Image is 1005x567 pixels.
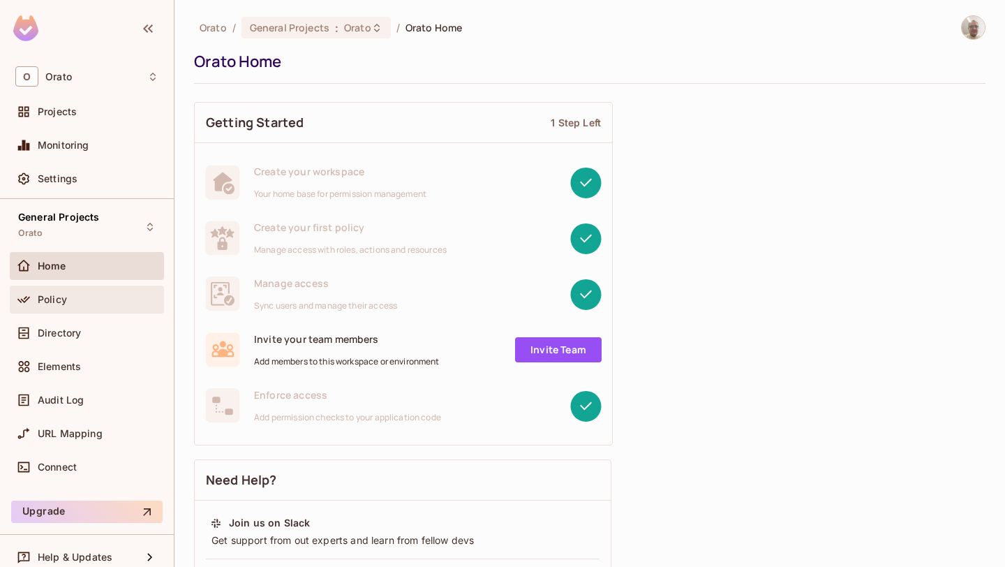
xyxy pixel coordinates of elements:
[18,228,43,239] span: Orato
[254,388,441,402] span: Enforce access
[254,412,441,423] span: Add permission checks to your application code
[254,277,397,290] span: Manage access
[38,106,77,117] span: Projects
[38,260,66,272] span: Home
[232,21,236,34] li: /
[396,21,400,34] li: /
[206,471,277,489] span: Need Help?
[38,294,67,305] span: Policy
[38,552,112,563] span: Help & Updates
[38,462,77,473] span: Connect
[250,21,329,34] span: General Projects
[254,165,426,178] span: Create your workspace
[254,356,440,367] span: Add members to this workspace or environment
[254,221,447,234] span: Create your first policy
[344,21,371,34] span: Orato
[13,15,38,41] img: SReyMgAAAABJRU5ErkJggg==
[200,21,227,34] span: the active workspace
[45,71,72,82] span: Workspace: Orato
[210,533,595,547] div: Get support from out experts and learn from fellow devs
[38,395,84,406] span: Audit Log
[551,116,601,129] div: 1 Step Left
[254,189,426,200] span: Your home base for permission management
[38,173,77,184] span: Settings
[206,114,304,131] span: Getting Started
[229,516,310,530] div: Join us on Slack
[38,140,89,151] span: Monitoring
[18,212,99,223] span: General Projects
[38,428,103,439] span: URL Mapping
[15,66,38,87] span: O
[194,51,978,72] div: Orato Home
[254,244,447,256] span: Manage access with roles, actions and resources
[962,16,985,39] img: Luis Andres Fonseca Gomez
[254,300,397,311] span: Sync users and manage their access
[515,337,602,362] a: Invite Team
[405,21,462,34] span: Orato Home
[38,361,81,372] span: Elements
[38,327,81,339] span: Directory
[11,501,163,523] button: Upgrade
[254,332,440,346] span: Invite your team members
[334,22,339,34] span: :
